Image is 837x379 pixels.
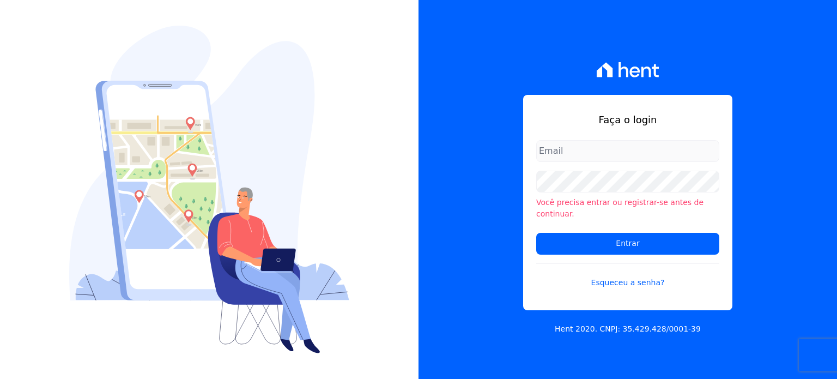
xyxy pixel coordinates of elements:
[536,140,719,162] input: Email
[555,323,701,335] p: Hent 2020. CNPJ: 35.429.428/0001-39
[69,26,349,353] img: Login
[536,197,719,220] li: Você precisa entrar ou registrar-se antes de continuar.
[536,233,719,255] input: Entrar
[536,263,719,288] a: Esqueceu a senha?
[536,112,719,127] h1: Faça o login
